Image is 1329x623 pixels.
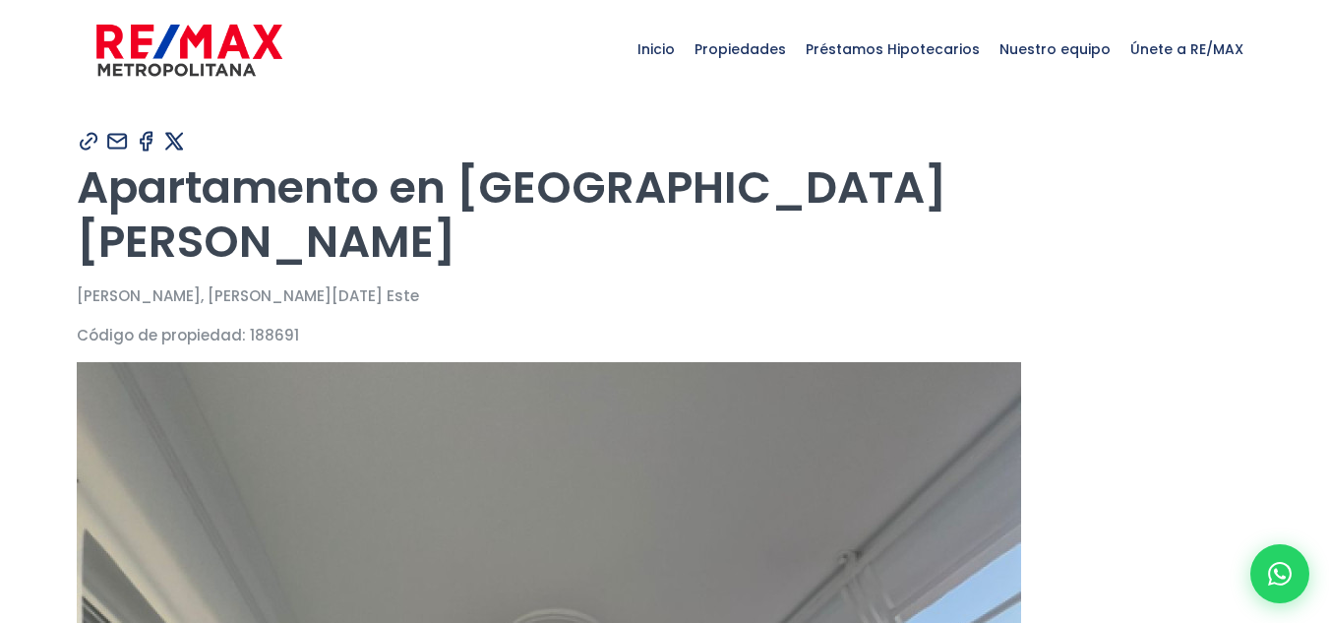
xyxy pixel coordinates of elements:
img: Compartir [162,129,187,154]
span: Inicio [628,20,685,79]
span: Código de propiedad: [77,325,246,345]
img: Compartir [134,129,158,154]
h1: Apartamento en [GEOGRAPHIC_DATA][PERSON_NAME] [77,160,1253,269]
img: remax-metropolitana-logo [96,21,282,80]
img: Compartir [77,129,101,154]
span: Únete a RE/MAX [1120,20,1253,79]
span: Nuestro equipo [990,20,1120,79]
span: 188691 [250,325,299,345]
span: Préstamos Hipotecarios [796,20,990,79]
img: Compartir [105,129,130,154]
p: [PERSON_NAME], [PERSON_NAME][DATE] Este [77,283,1253,308]
span: Propiedades [685,20,796,79]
